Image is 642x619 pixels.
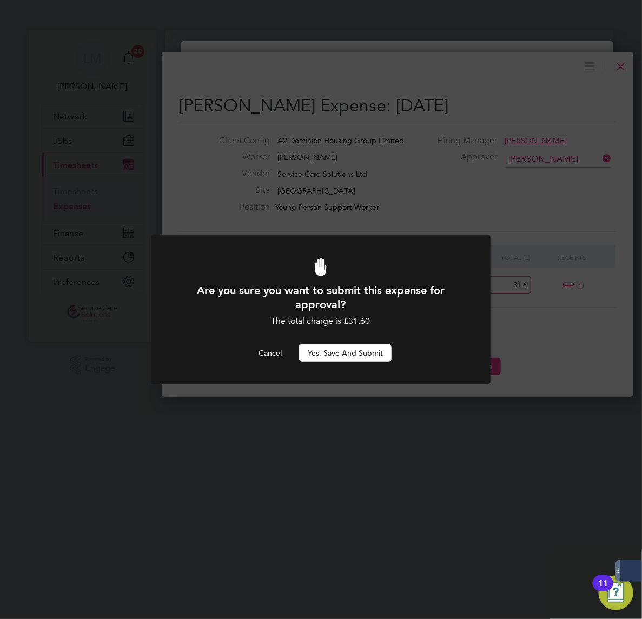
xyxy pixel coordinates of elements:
button: Yes, Save and Submit [299,344,392,362]
div: The total charge is £31.60 [180,316,461,327]
button: Open Resource Center, 11 new notifications [599,576,633,610]
button: Cancel [250,344,290,362]
h1: Are you sure you want to submit this expense for approval? [180,283,461,311]
div: 11 [598,583,608,597]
